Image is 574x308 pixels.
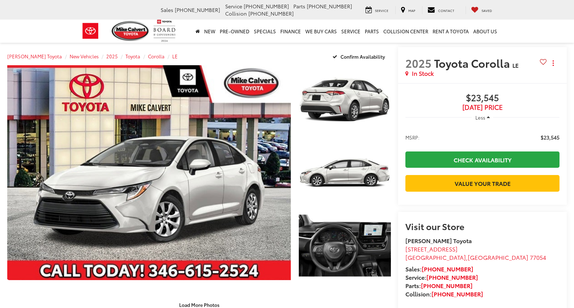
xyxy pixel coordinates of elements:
span: MSRP: [405,134,420,141]
span: [DATE] PRICE [405,104,559,111]
span: Service [225,3,242,10]
a: Service [339,20,363,43]
span: Toyota Corolla [434,55,512,71]
span: dropdown dots [553,60,554,66]
a: Check Availability [405,151,559,168]
span: Contact [438,8,454,13]
a: [PHONE_NUMBER] [421,281,472,290]
span: 2025 [405,55,431,71]
button: Confirm Availability [329,50,391,63]
a: New [202,20,218,43]
a: Expand Photo 1 [299,65,391,134]
a: [PHONE_NUMBER] [422,265,473,273]
span: [PHONE_NUMBER] [307,3,352,10]
span: [GEOGRAPHIC_DATA] [468,253,528,261]
a: [PERSON_NAME] Toyota [7,53,62,59]
button: Actions [547,57,559,69]
img: 2025 Toyota Corolla LE [298,211,392,281]
a: Home [193,20,202,43]
a: Map [395,6,421,14]
a: Corolla [148,53,165,59]
a: Collision Center [381,20,430,43]
span: 77054 [530,253,546,261]
a: [PHONE_NUMBER] [431,290,483,298]
a: Expand Photo 3 [299,211,391,280]
span: [PHONE_NUMBER] [248,10,294,17]
span: Saved [482,8,492,13]
strong: Service: [405,273,478,281]
a: My Saved Vehicles [466,6,497,14]
img: Toyota [77,19,104,43]
span: [STREET_ADDRESS] [405,245,458,253]
a: Pre-Owned [218,20,252,43]
span: Parts [293,3,305,10]
img: 2025 Toyota Corolla LE [4,64,294,281]
a: New Vehicles [70,53,99,59]
span: In Stock [412,69,434,78]
a: Expand Photo 2 [299,138,391,207]
span: $23,545 [541,134,559,141]
a: About Us [471,20,499,43]
span: LE [512,61,519,69]
a: Finance [278,20,303,43]
span: , [405,253,546,261]
span: [GEOGRAPHIC_DATA] [405,253,466,261]
strong: [PERSON_NAME] Toyota [405,236,472,245]
a: Toyota [125,53,140,59]
strong: Collision: [405,290,483,298]
span: Service [375,8,388,13]
img: Mike Calvert Toyota [112,21,150,41]
a: Specials [252,20,278,43]
a: LE [172,53,178,59]
a: Parts [363,20,381,43]
span: Less [475,114,485,121]
img: 2025 Toyota Corolla LE [298,137,392,208]
a: Rent a Toyota [430,20,471,43]
a: WE BUY CARS [303,20,339,43]
button: Less [472,111,494,124]
strong: Sales: [405,265,473,273]
a: Contact [422,6,460,14]
img: 2025 Toyota Corolla LE [298,64,392,135]
a: Value Your Trade [405,175,559,191]
strong: Parts: [405,281,472,290]
h2: Visit our Store [405,221,559,231]
span: Sales [161,6,173,13]
span: [PHONE_NUMBER] [244,3,289,10]
a: Service [360,6,394,14]
span: $23,545 [405,93,559,104]
a: [PHONE_NUMBER] [426,273,478,281]
a: 2025 [106,53,118,59]
a: Expand Photo 0 [7,65,291,280]
span: Confirm Availability [340,53,385,60]
a: [STREET_ADDRESS] [GEOGRAPHIC_DATA],[GEOGRAPHIC_DATA] 77054 [405,245,546,261]
span: [PHONE_NUMBER] [175,6,220,13]
span: Collision [225,10,247,17]
span: Map [408,8,415,13]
